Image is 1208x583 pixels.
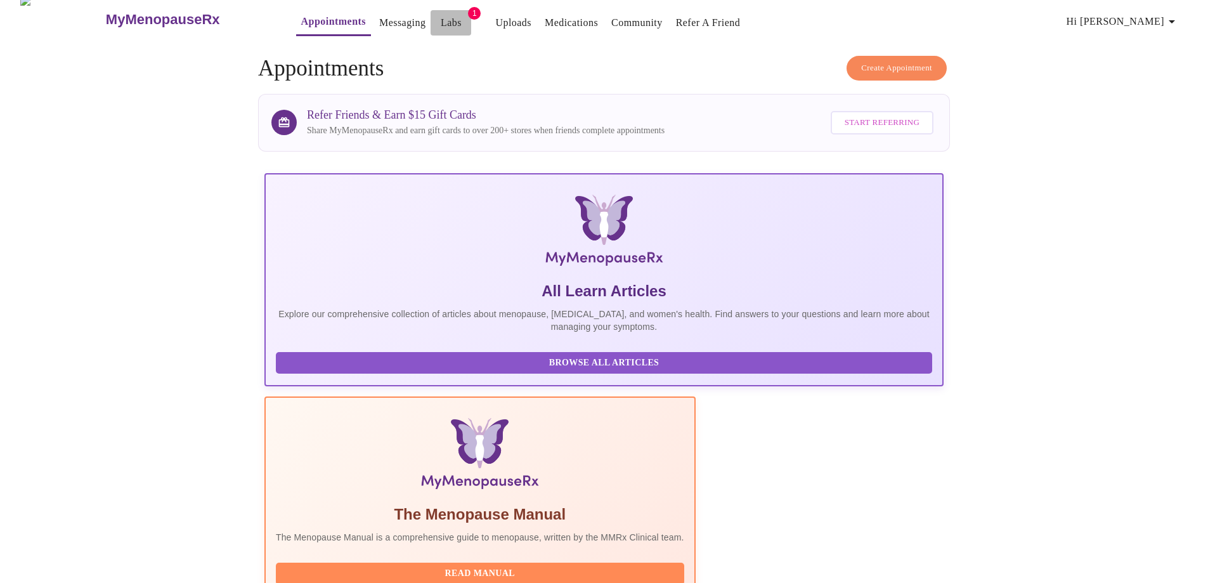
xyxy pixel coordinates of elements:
p: Share MyMenopauseRx and earn gift cards to over 200+ stores when friends complete appointments [307,124,665,137]
h3: Refer Friends & Earn $15 Gift Cards [307,108,665,122]
img: MyMenopauseRx Logo [378,195,830,271]
a: Messaging [379,14,425,32]
a: Appointments [301,13,366,30]
h5: The Menopause Manual [276,504,684,525]
a: Medications [545,14,598,32]
a: Refer a Friend [676,14,741,32]
button: Appointments [296,9,371,36]
span: Browse All Articles [289,355,919,371]
h3: MyMenopauseRx [106,11,220,28]
button: Start Referring [831,111,933,134]
a: Labs [441,14,462,32]
button: Create Appointment [847,56,947,81]
span: Read Manual [289,566,672,582]
button: Messaging [374,10,431,36]
button: Community [606,10,668,36]
a: Uploads [495,14,531,32]
button: Hi [PERSON_NAME] [1062,9,1185,34]
a: Community [611,14,663,32]
a: Start Referring [828,105,937,141]
button: Labs [431,10,471,36]
span: Hi [PERSON_NAME] [1067,13,1179,30]
button: Medications [540,10,603,36]
img: Menopause Manual [341,418,619,494]
span: Start Referring [845,115,919,130]
h4: Appointments [258,56,950,81]
a: Browse All Articles [276,357,935,367]
a: Read Manual [276,567,687,578]
button: Uploads [490,10,536,36]
button: Refer a Friend [671,10,746,36]
button: Browse All Articles [276,352,932,374]
span: 1 [468,7,481,20]
p: Explore our comprehensive collection of articles about menopause, [MEDICAL_DATA], and women's hea... [276,308,932,333]
span: Create Appointment [861,61,932,75]
h5: All Learn Articles [276,281,932,301]
p: The Menopause Manual is a comprehensive guide to menopause, written by the MMRx Clinical team. [276,531,684,544]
